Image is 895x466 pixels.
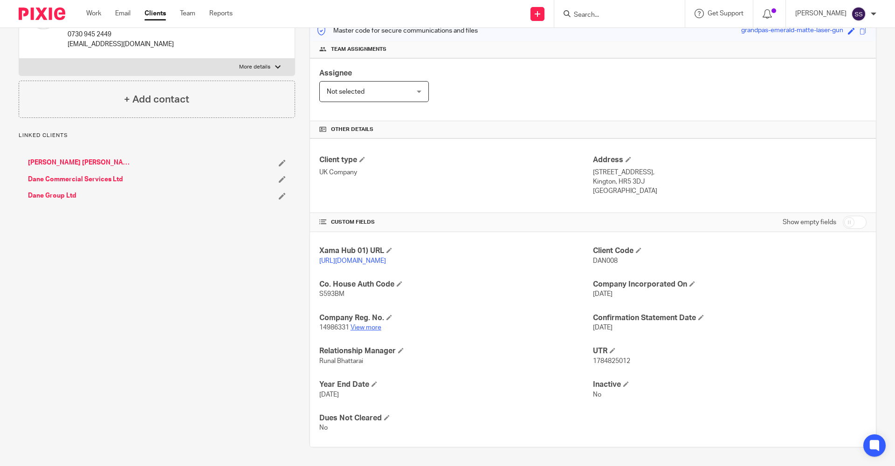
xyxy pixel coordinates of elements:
p: UK Company [319,168,593,177]
a: [URL][DOMAIN_NAME] [319,258,386,264]
h4: Dues Not Cleared [319,413,593,423]
span: Other details [331,126,373,133]
p: Kington, HR5 3DJ [593,177,867,186]
h4: Address [593,155,867,165]
span: [DATE] [593,291,613,297]
p: 0730 945 2449 [68,30,174,39]
h4: Client type [319,155,593,165]
h4: Client Code [593,246,867,256]
a: Work [86,9,101,18]
span: Get Support [708,10,744,17]
span: Team assignments [331,46,386,53]
span: No [319,425,328,431]
a: Dane Commercial Services Ltd [28,175,123,184]
label: Show empty fields [783,218,836,227]
img: svg%3E [851,7,866,21]
p: More details [239,63,270,71]
p: [EMAIL_ADDRESS][DOMAIN_NAME] [68,40,174,49]
p: [GEOGRAPHIC_DATA] [593,186,867,196]
p: Master code for secure communications and files [317,26,478,35]
a: Team [180,9,195,18]
h4: CUSTOM FIELDS [319,219,593,226]
a: Email [115,9,131,18]
h4: Confirmation Statement Date [593,313,867,323]
span: Runal Bhattarai [319,358,363,364]
span: S593BM [319,291,344,297]
h4: Year End Date [319,380,593,390]
span: DAN008 [593,258,618,264]
span: Assignee [319,69,352,77]
h4: Relationship Manager [319,346,593,356]
span: [DATE] [319,391,339,398]
h4: Co. House Auth Code [319,280,593,289]
input: Search [573,11,657,20]
a: Dane Group Ltd [28,191,76,200]
h4: Company Incorporated On [593,280,867,289]
a: Clients [145,9,166,18]
a: View more [351,324,381,331]
span: Not selected [327,89,365,95]
h4: UTR [593,346,867,356]
h4: Company Reg. No. [319,313,593,323]
p: Linked clients [19,132,295,139]
span: No [593,391,601,398]
h4: Xama Hub 01) URL [319,246,593,256]
span: 1784825012 [593,358,630,364]
h4: + Add contact [124,92,189,107]
img: Pixie [19,7,65,20]
a: Reports [209,9,233,18]
p: [STREET_ADDRESS], [593,168,867,177]
h4: Inactive [593,380,867,390]
span: 14986331 [319,324,349,331]
div: grandpas-emerald-matte-laser-gun [741,26,843,36]
p: [PERSON_NAME] [795,9,847,18]
span: [DATE] [593,324,613,331]
a: [PERSON_NAME] [PERSON_NAME] [28,158,131,167]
